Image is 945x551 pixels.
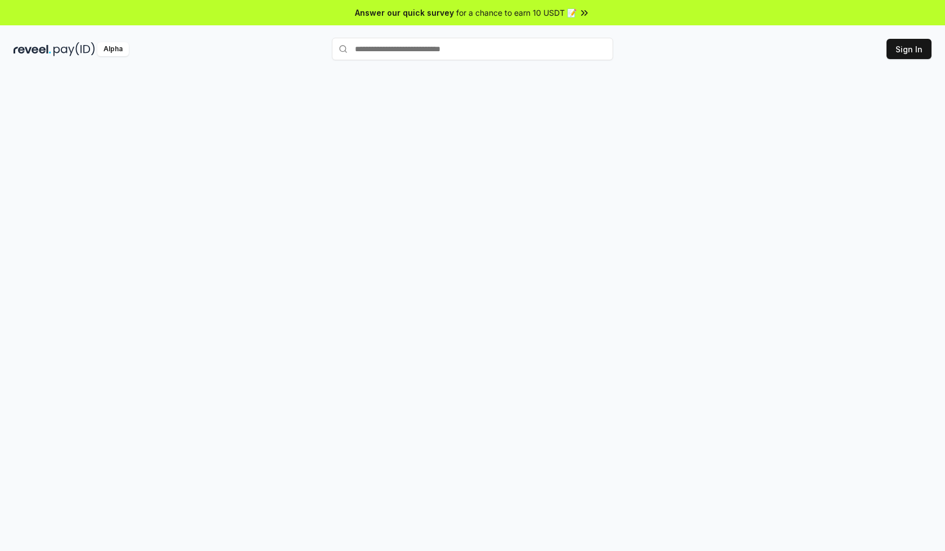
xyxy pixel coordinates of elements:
[886,39,931,59] button: Sign In
[13,42,51,56] img: reveel_dark
[53,42,95,56] img: pay_id
[355,7,454,19] span: Answer our quick survey
[97,42,129,56] div: Alpha
[456,7,577,19] span: for a chance to earn 10 USDT 📝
